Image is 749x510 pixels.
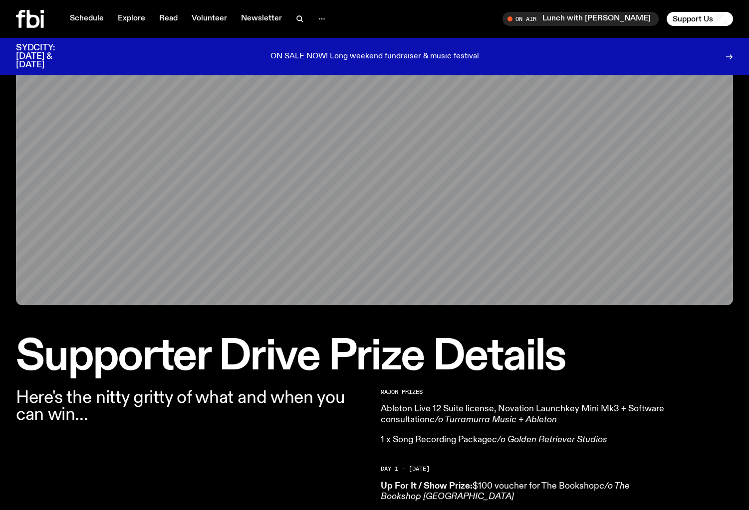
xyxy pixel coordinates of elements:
[381,466,668,472] h2: Day 1 - [DATE]
[381,389,668,395] h2: Major Prizes
[502,12,659,26] button: On AirLunch with [PERSON_NAME]
[381,435,668,446] p: 1 x Song Recording Package
[667,12,733,26] button: Support Us
[430,415,557,424] em: c/o Turramurra Music + Ableton
[16,44,80,69] h3: SYDCITY: [DATE] & [DATE]
[153,12,184,26] a: Read
[64,12,110,26] a: Schedule
[270,52,479,61] p: ON SALE NOW! Long weekend fundraiser & music festival
[112,12,151,26] a: Explore
[492,435,607,444] em: c/o Golden Retriever Studios
[381,482,473,491] strong: Up For It / Show Prize:
[186,12,233,26] a: Volunteer
[381,481,668,503] p: $100 voucher for The Bookshop
[235,12,288,26] a: Newsletter
[16,389,369,423] p: Here's the nitty gritty of what and when you can win...
[16,337,733,377] h1: Supporter Drive Prize Details
[673,14,713,23] span: Support Us
[381,404,668,425] p: Ableton Live 12 Suite license, Novation Launchkey Mini Mk3 + Software consultation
